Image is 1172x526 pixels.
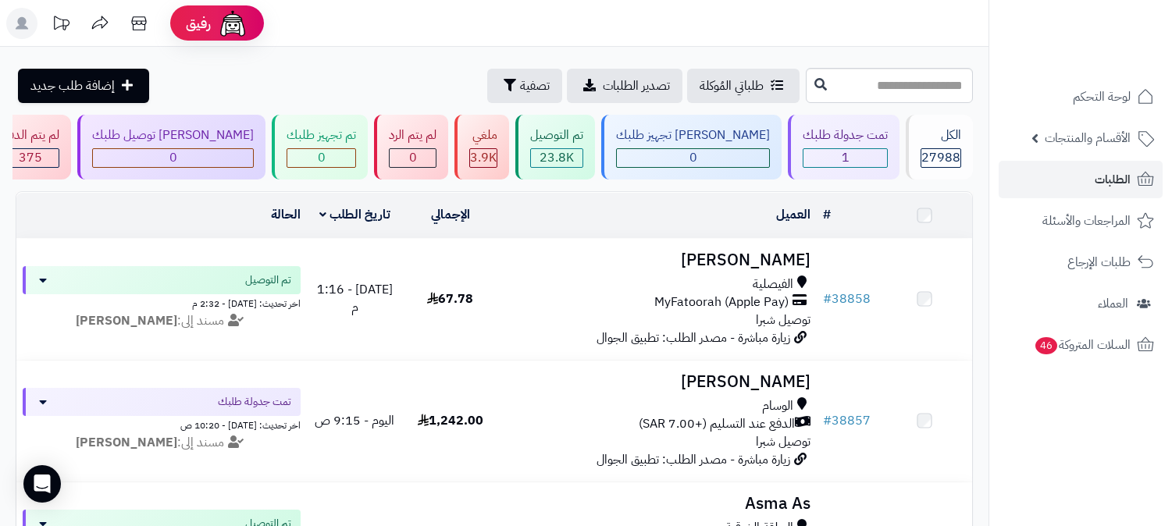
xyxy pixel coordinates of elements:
[1034,334,1131,356] span: السلات المتروكة
[427,290,473,308] span: 67.78
[41,8,80,43] a: تحديثات المنصة
[842,148,850,167] span: 1
[1067,251,1131,273] span: طلبات الإرجاع
[245,272,291,288] span: تم التوصيل
[1042,210,1131,232] span: المراجعات والأسئلة
[11,312,312,330] div: مسند إلى:
[271,205,301,224] a: الحالة
[597,329,790,347] span: زيارة مباشرة - مصدر الطلب: تطبيق الجوال
[762,397,793,415] span: الوسام
[999,326,1163,364] a: السلات المتروكة46
[512,115,598,179] a: تم التوصيل 23.8K
[1095,169,1131,190] span: الطلبات
[504,251,810,269] h3: [PERSON_NAME]
[431,205,470,224] a: الإجمالي
[999,202,1163,240] a: المراجعات والأسئلة
[2,126,59,144] div: لم يتم الدفع
[487,69,562,103] button: تصفية
[689,148,697,167] span: 0
[504,373,810,391] h3: [PERSON_NAME]
[23,416,301,432] div: اخر تحديث: [DATE] - 10:20 ص
[23,294,301,311] div: اخر تحديث: [DATE] - 2:32 م
[11,434,312,452] div: مسند إلى:
[92,126,254,144] div: [PERSON_NAME] توصيل طلبك
[93,149,253,167] div: 0
[76,311,177,330] strong: [PERSON_NAME]
[756,432,810,451] span: توصيل شبرا
[76,433,177,452] strong: [PERSON_NAME]
[999,285,1163,322] a: العملاء
[319,205,390,224] a: تاريخ الطلب
[1045,127,1131,149] span: الأقسام والمنتجات
[1066,12,1157,45] img: logo-2.png
[409,148,417,167] span: 0
[287,149,355,167] div: 0
[470,148,497,167] span: 3.9K
[287,126,356,144] div: تم تجهيز طلبك
[921,148,960,167] span: 27988
[418,411,483,430] span: 1,242.00
[639,415,795,433] span: الدفع عند التسليم (+7.00 SAR)
[451,115,512,179] a: ملغي 3.9K
[18,69,149,103] a: إضافة طلب جديد
[903,115,976,179] a: الكل27988
[269,115,371,179] a: تم تجهيز طلبك 0
[567,69,682,103] a: تصدير الطلبات
[823,411,832,430] span: #
[687,69,800,103] a: طلباتي المُوكلة
[315,411,394,430] span: اليوم - 9:15 ص
[597,450,790,469] span: زيارة مباشرة - مصدر الطلب: تطبيق الجوال
[74,115,269,179] a: [PERSON_NAME] توصيل طلبك 0
[19,148,42,167] span: 375
[318,148,326,167] span: 0
[23,465,61,503] div: Open Intercom Messenger
[1073,86,1131,108] span: لوحة التحكم
[654,293,789,311] span: MyFatoorah (Apple Pay)
[217,8,248,39] img: ai-face.png
[999,243,1163,281] a: طلبات الإرجاع
[469,126,497,144] div: ملغي
[2,149,59,167] div: 375
[700,76,764,95] span: طلباتي المُوكلة
[218,394,291,410] span: تمت جدولة طلبك
[999,78,1163,116] a: لوحة التحكم
[504,495,810,513] h3: Asma As
[921,126,961,144] div: الكل
[756,311,810,329] span: توصيل شبرا
[530,126,583,144] div: تم التوصيل
[803,126,888,144] div: تمت جدولة طلبك
[520,76,550,95] span: تصفية
[470,149,497,167] div: 3855
[823,205,831,224] a: #
[603,76,670,95] span: تصدير الطلبات
[999,161,1163,198] a: الطلبات
[785,115,903,179] a: تمت جدولة طلبك 1
[823,411,871,430] a: #38857
[30,76,115,95] span: إضافة طلب جديد
[598,115,785,179] a: [PERSON_NAME] تجهيز طلبك 0
[1035,336,1059,355] span: 46
[776,205,810,224] a: العميل
[169,148,177,167] span: 0
[390,149,436,167] div: 0
[803,149,887,167] div: 1
[186,14,211,33] span: رفيق
[617,149,769,167] div: 0
[531,149,582,167] div: 23757
[753,275,793,293] span: الفيصلية
[823,290,832,308] span: #
[1098,293,1128,315] span: العملاء
[540,148,574,167] span: 23.8K
[389,126,436,144] div: لم يتم الرد
[823,290,871,308] a: #38858
[317,280,393,317] span: [DATE] - 1:16 م
[371,115,451,179] a: لم يتم الرد 0
[616,126,770,144] div: [PERSON_NAME] تجهيز طلبك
